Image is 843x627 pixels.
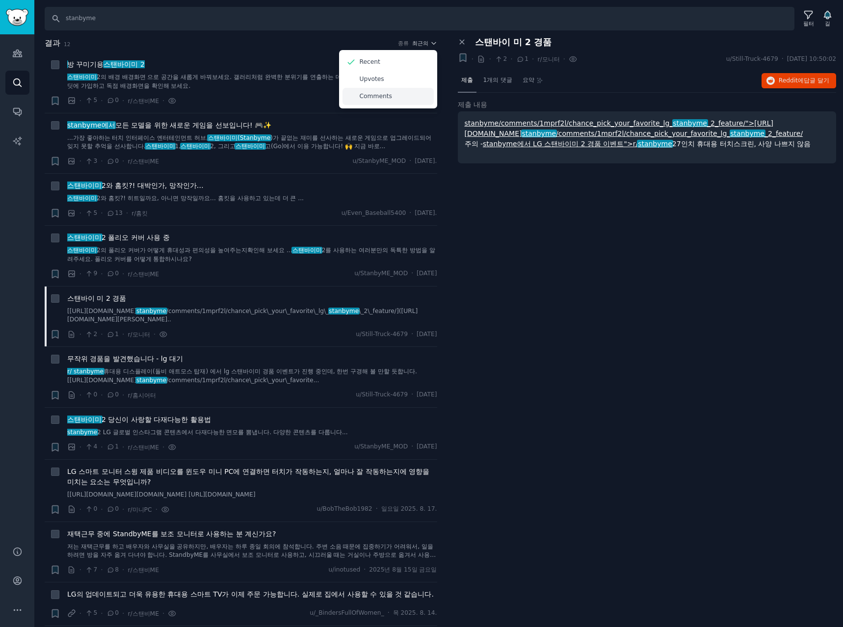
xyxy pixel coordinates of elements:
p: Upvotes [360,75,384,84]
font: 0 [115,270,119,277]
font: 0 [115,505,119,512]
p: Recent [360,58,380,67]
a: 재택근무 중에 StandbyME를 보조 모니터로 사용하는 분 계신가요? [67,529,276,539]
a: stanbyme2 LG 글로벌 인스타그램 콘텐츠에서 다재다능한 면모를 뽐냅니다. 다양한 콘텐츠를 다룹니다... [67,428,437,437]
font: r/스탠비ME [128,158,158,165]
font: 1 [115,331,119,338]
font: 9 [93,270,97,277]
p: Comments [360,92,392,101]
font: 0 [115,97,119,104]
font: · [79,566,81,574]
font: 2 폴리오 커버 사용 중 [102,234,170,241]
font: · [101,391,103,399]
font: 스탠바이미 [292,247,322,254]
font: [DATE]. [415,209,437,216]
font: · [532,55,534,63]
font: 1개의 댓글 [483,77,513,83]
font: LG 스마트 모니터 스윙 제품 비디오를 윈도우 미니 PC에 연결하면 터치가 작동하는지, 얼마나 잘 작동하는지에 영향을 미치는 요소는 무엇입니까? [67,468,429,486]
font: · [489,55,491,63]
font: u/Still-Truck-4679 [356,391,408,398]
font: u/StanbyME_MOD [352,157,406,164]
font: · [101,97,103,104]
font: u/BobTheBob1982 [316,505,372,512]
font: 답글 달기 [804,77,829,84]
font: 0 [115,391,119,398]
font: [DATE] [417,270,437,277]
font: 1, [175,143,181,150]
font: · [101,566,103,574]
a: 무작위 경품을 발견했습니다 - lg 대기 [67,354,183,364]
font: 스탠바이미 [67,195,97,202]
font: · [154,330,156,338]
font: 스탠바이미 [67,247,97,254]
font: · [79,270,81,278]
a: 스탠바이 미 2 경품 [67,293,126,304]
font: 필터 [803,21,814,26]
font: [[URL][DOMAIN_NAME][DOMAIN_NAME] [URL][DOMAIN_NAME] [67,491,255,498]
font: · [782,55,784,62]
font: 0 [115,157,119,164]
font: r/스탠비ME [128,567,158,574]
font: 2 [503,55,507,62]
font: · [162,97,164,104]
a: 방 꾸미기용스탠바이미 2 [67,59,145,70]
font: stanbyme에서 [67,121,115,129]
font: 무작위 경품을 발견했습니다 - lg 대기 [67,355,183,363]
font: LG의 업데이트되고 더욱 유용한 휴대용 스마트 TV가 이제 주문 가능합니다. 실제로 집에서 사용할 수 있을 것 같습니다. [67,590,434,598]
font: · [122,566,124,574]
a: LG 스마트 모니터 스윙 제품 비디오를 윈도우 미니 PC에 연결하면 터치가 작동하는지, 얼마나 잘 작동하는지에 영향을 미치는 요소는 무엇입니까? [67,467,437,487]
font: 스탠바이 미 2 경품 [67,294,126,302]
a: 스탠바이미2와 홈킷?! 대박인가, 망작인가… [67,181,204,191]
font: u/StanbyME_MOD [354,443,408,450]
font: stanbyme [136,308,166,314]
font: r/홈킷 [132,210,148,217]
font: · [122,609,124,617]
button: 최근의 [412,40,437,47]
a: ...가장 좋아하는 터치 인터페이스 엔터테인먼트 허브,스탠바이미(Stanbyme)가 끝없는 재미를 선사하는 새로운 게임으로 업그레이드되어 잊지 못할 추억을 선사합니다.스탠바이... [67,134,437,151]
font: r/스탠비ME [128,444,158,451]
font: · [409,209,411,216]
font: stanbyme [730,130,764,137]
font: · [122,391,124,399]
font: 2 LG 글로벌 인스타그램 콘텐츠에서 다재다능한 면모를 뽐냅니다. 다양한 콘텐츠를 다룹니다... [97,429,348,436]
font: 2와 홈킷?! 대박인가, 망작인가… [102,182,204,189]
font: · [411,391,413,398]
font: · [162,443,164,451]
font: 제출 [461,77,473,83]
a: 스탠바이미2의 배경 배경화면 으로 공간을 새롭게 바꿔보세요. 갤러리처럼 완벽한 분위기를 연출하는 데 도움이 됩니다. r/스탠바이미서브레딧에 가입하고 독점 배경화면을 확인해 보세요. [67,73,437,90]
font: · [101,330,103,338]
font: r/미니PC [128,506,152,513]
a: 저는 재택근무를 하고 배우자와 사무실을 공유하지만, 배우자는 하루 종일 회의에 참석합니다. 주변 소음 때문에 집중하기가 어려워서, 일을 하려면 방을 자주 옮겨 다녀야 합니다.... [67,543,437,560]
font: 2 [93,331,97,338]
font: 스탠바이미 [67,182,102,189]
font: · [126,209,128,217]
font: [[URL][DOMAIN_NAME] [67,308,136,314]
font: [DATE] [417,443,437,450]
font: · [79,330,81,338]
font: ...가장 좋아하는 터치 인터페이스 엔터테인먼트 허브, [67,134,208,141]
font: 2025년 8월 15일 금요일 [369,566,437,573]
font: u/StanbyME_MOD [354,270,408,277]
font: · [79,391,81,399]
a: stanbyme에서​​모든 모델을 위한 새로운 게임을 선보입니다! 🎮✨ [67,120,271,131]
font: stanbyme/comments/1mprf2l/chance_pick_your_favorite_lg_ [465,119,673,127]
font: · [409,157,411,164]
font: /comments/1mprf2l/chance_pick_your_favorite_lg_ [556,130,730,137]
font: 목 2025. 8. 14. [393,609,437,616]
font: · [101,209,103,217]
font: r/스탠비ME [128,271,158,278]
font: stanbyme [638,140,672,148]
font: · [101,157,103,165]
font: · [563,55,565,63]
font: · [162,609,164,617]
font: · [79,609,81,617]
a: stanbyme에서 ​​LG 스탠바이미 2 경품 이벤트">r/stanbyme [483,140,672,148]
font: 3 [93,157,97,164]
font: r/모니터 [128,331,150,338]
font: 고(Go)에서 이용 가능합니다! 🙌 지금 바로... [265,143,386,150]
font: · [79,97,81,104]
font: /comments/1mprf2l/chance\_pick\_your\_favorite... [166,377,319,384]
font: _2_feature/ [764,130,803,137]
input: 검색 키워드 [45,7,794,30]
font: 5 [93,609,97,616]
